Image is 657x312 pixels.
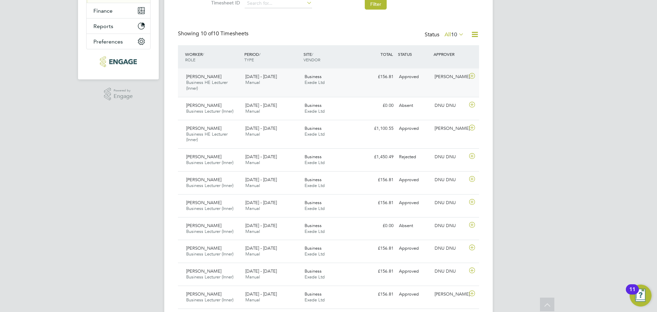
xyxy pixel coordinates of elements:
[186,183,233,188] span: Business Lecturer (Inner)
[245,223,277,228] span: [DATE] - [DATE]
[305,154,322,160] span: Business
[305,251,325,257] span: Exede Ltd
[305,74,322,79] span: Business
[361,220,396,232] div: £0.00
[186,291,221,297] span: [PERSON_NAME]
[305,223,322,228] span: Business
[396,151,432,163] div: Rejected
[361,151,396,163] div: £1,450.49
[305,297,325,303] span: Exede Ltd
[245,183,260,188] span: Manual
[396,71,432,83] div: Approved
[305,125,322,131] span: Business
[93,8,113,14] span: Finance
[305,228,325,234] span: Exede Ltd
[100,56,137,67] img: xede-logo-retina.png
[629,289,635,298] div: 11
[245,228,260,234] span: Manual
[305,268,322,274] span: Business
[432,220,467,232] div: DNU DNU
[630,285,652,307] button: Open Resource Center, 11 new notifications
[396,123,432,134] div: Approved
[245,108,260,114] span: Manual
[432,100,467,111] div: DNU DNU
[304,57,320,62] span: VENDOR
[305,183,325,188] span: Exede Ltd
[87,3,150,18] button: Finance
[186,245,221,251] span: [PERSON_NAME]
[245,245,277,251] span: [DATE] - [DATE]
[186,297,233,303] span: Business Lecturer (Inner)
[186,160,233,165] span: Business Lecturer (Inner)
[305,245,322,251] span: Business
[186,74,221,79] span: [PERSON_NAME]
[245,291,277,297] span: [DATE] - [DATE]
[87,18,150,34] button: Reports
[245,102,277,108] span: [DATE] - [DATE]
[305,274,325,280] span: Exede Ltd
[245,251,260,257] span: Manual
[305,200,322,205] span: Business
[305,131,325,137] span: Exede Ltd
[396,220,432,232] div: Absent
[178,30,250,37] div: Showing
[305,79,325,85] span: Exede Ltd
[186,79,228,91] span: Business HE Lecturer (Inner)
[245,131,260,137] span: Manual
[93,23,113,29] span: Reports
[86,56,151,67] a: Go to home page
[245,177,277,183] span: [DATE] - [DATE]
[244,57,254,62] span: TYPE
[186,108,233,114] span: Business Lecturer (Inner)
[87,34,150,49] button: Preferences
[396,266,432,277] div: Approved
[445,31,464,38] label: All
[259,51,260,57] span: /
[245,297,260,303] span: Manual
[305,108,325,114] span: Exede Ltd
[305,177,322,183] span: Business
[361,123,396,134] div: £1,100.55
[305,160,325,165] span: Exede Ltd
[93,38,123,45] span: Preferences
[361,243,396,254] div: £156.81
[361,71,396,83] div: £156.81
[396,243,432,254] div: Approved
[186,125,221,131] span: [PERSON_NAME]
[186,102,221,108] span: [PERSON_NAME]
[312,51,313,57] span: /
[245,268,277,274] span: [DATE] - [DATE]
[305,102,322,108] span: Business
[186,223,221,228] span: [PERSON_NAME]
[245,200,277,205] span: [DATE] - [DATE]
[114,88,133,93] span: Powered by
[245,205,260,211] span: Manual
[186,274,233,280] span: Business Lecturer (Inner)
[396,100,432,111] div: Absent
[361,174,396,186] div: £156.81
[361,100,396,111] div: £0.00
[361,266,396,277] div: £156.81
[432,243,467,254] div: DNU DNU
[245,125,277,131] span: [DATE] - [DATE]
[432,123,467,134] div: [PERSON_NAME]
[396,174,432,186] div: Approved
[243,48,302,66] div: PERIOD
[245,154,277,160] span: [DATE] - [DATE]
[183,48,243,66] div: WORKER
[361,197,396,209] div: £156.81
[104,88,133,101] a: Powered byEngage
[186,268,221,274] span: [PERSON_NAME]
[201,30,248,37] span: 10 Timesheets
[305,291,322,297] span: Business
[451,31,457,38] span: 10
[432,197,467,209] div: DNU DNU
[396,289,432,300] div: Approved
[186,251,233,257] span: Business Lecturer (Inner)
[186,177,221,183] span: [PERSON_NAME]
[432,151,467,163] div: DNU DNU
[302,48,361,66] div: SITE
[245,274,260,280] span: Manual
[186,228,233,234] span: Business Lecturer (Inner)
[245,79,260,85] span: Manual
